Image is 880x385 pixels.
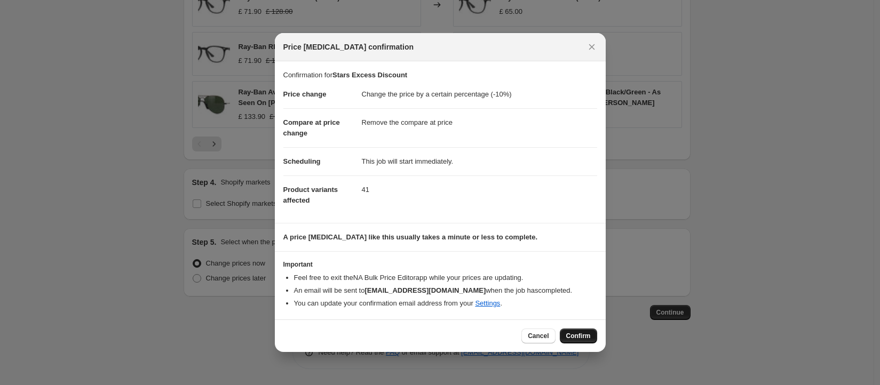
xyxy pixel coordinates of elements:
b: Stars Excess Discount [332,71,407,79]
dd: This job will start immediately. [362,147,597,175]
button: Cancel [521,328,555,343]
li: An email will be sent to when the job has completed . [294,285,597,296]
h3: Important [283,260,597,269]
button: Close [584,39,599,54]
b: [EMAIL_ADDRESS][DOMAIN_NAME] [364,286,486,294]
dd: Remove the compare at price [362,108,597,137]
dd: 41 [362,175,597,204]
li: You can update your confirmation email address from your . [294,298,597,309]
b: A price [MEDICAL_DATA] like this usually takes a minute or less to complete. [283,233,538,241]
span: Price [MEDICAL_DATA] confirmation [283,42,414,52]
li: Feel free to exit the NA Bulk Price Editor app while your prices are updating. [294,272,597,283]
a: Settings [475,299,500,307]
span: Cancel [528,332,549,340]
span: Compare at price change [283,118,340,137]
button: Confirm [560,328,597,343]
span: Confirm [566,332,591,340]
p: Confirmation for [283,70,597,81]
span: Scheduling [283,157,321,165]
span: Price change [283,90,327,98]
span: Product variants affected [283,186,338,204]
dd: Change the price by a certain percentage (-10%) [362,81,597,108]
